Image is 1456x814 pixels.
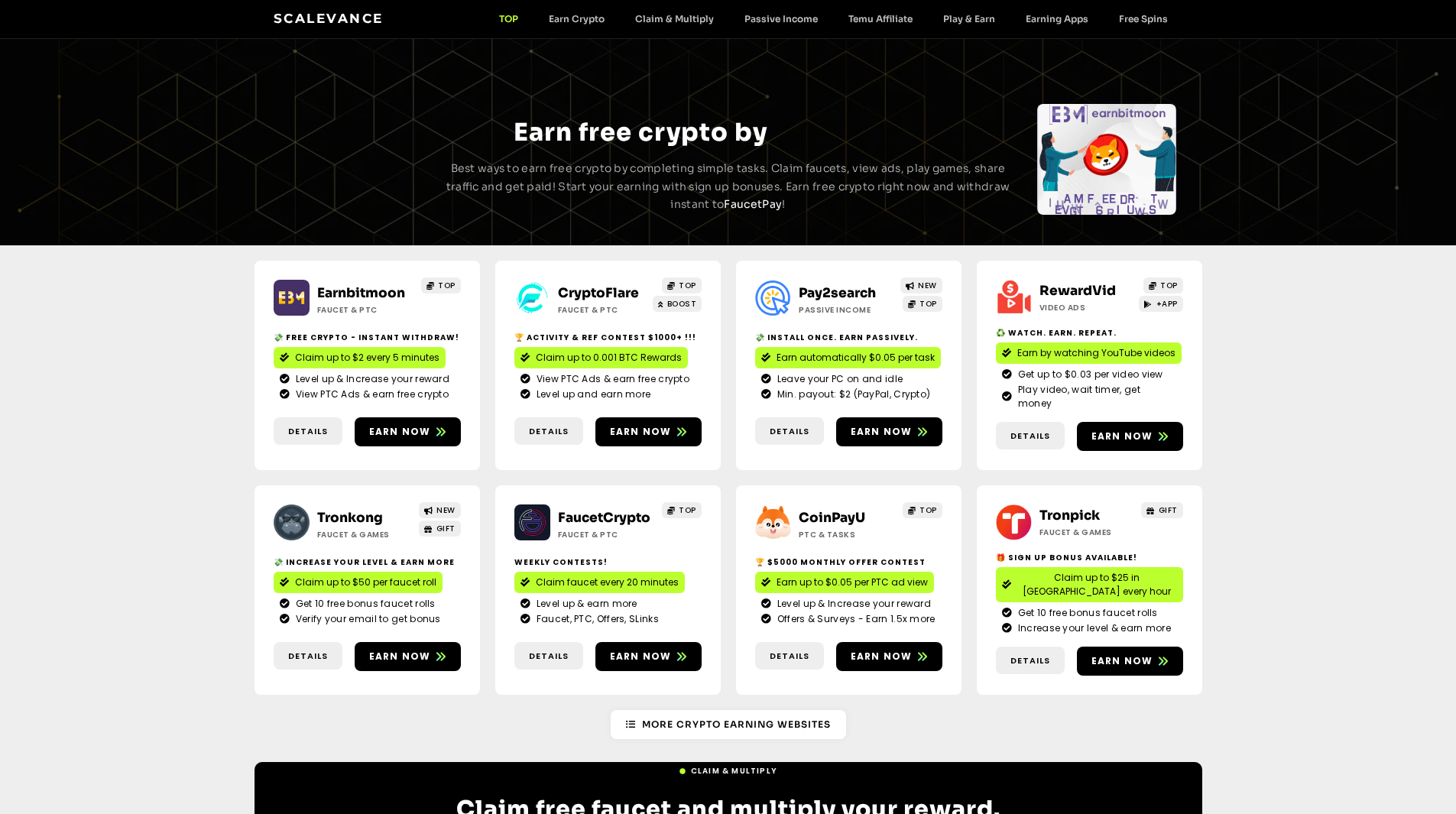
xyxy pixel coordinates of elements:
[295,351,439,365] span: Claim up to $2 every 5 minutes
[1091,430,1153,443] span: Earn now
[533,597,637,611] span: Level up & earn more
[611,710,846,739] a: More Crypto Earning Websites
[996,342,1182,364] a: Earn by watching YouTube videos
[514,556,702,568] h2: Weekly contests!
[274,642,342,670] a: Details
[1010,654,1050,667] span: Details
[317,510,383,526] a: Tronkong
[274,332,461,343] h2: 💸 Free crypto - Instant withdraw!
[355,417,461,446] a: Earn now
[1014,368,1163,381] span: Get up to $0.03 per video view
[799,304,894,316] h2: Passive Income
[1077,422,1183,451] a: Earn now
[653,296,702,312] a: BOOST
[514,417,583,446] a: Details
[662,277,702,293] a: TOP
[533,388,651,401] span: Level up and earn more
[996,422,1065,450] a: Details
[851,650,913,663] span: Earn now
[288,650,328,663] span: Details
[777,351,935,365] span: Earn automatically $0.05 per task
[1139,296,1183,312] a: +APP
[558,510,650,526] a: FaucetCrypto
[514,572,685,593] a: Claim faucet every 20 minutes
[536,351,682,365] span: Claim up to 0.001 BTC Rewards
[1014,606,1158,620] span: Get 10 free bonus faucet rolls
[533,13,620,24] a: Earn Crypto
[317,304,413,316] h2: Faucet & PTC
[421,277,461,293] a: TOP
[1037,104,1176,215] div: Slides
[533,372,689,386] span: View PTC Ads & earn free crypto
[799,285,876,301] a: Pay2search
[436,504,456,516] span: NEW
[755,332,942,343] h2: 💸 Install Once. Earn Passively.
[529,650,569,663] span: Details
[288,425,328,438] span: Details
[610,425,672,439] span: Earn now
[419,502,461,518] a: NEW
[444,160,1013,214] p: Best ways to earn free crypto by completing simple tasks. Claim faucets, view ads, play games, sh...
[1104,13,1183,24] a: Free Spins
[724,197,782,211] strong: FaucetPay
[1017,346,1176,360] span: Earn by watching YouTube videos
[1017,571,1177,598] span: Claim up to $25 in [GEOGRAPHIC_DATA] every hour
[274,572,443,593] a: Claim up to $50 per faucet roll
[484,13,533,24] a: TOP
[558,529,653,540] h2: Faucet & PTC
[1014,621,1171,635] span: Increase your level & earn more
[529,425,569,438] span: Details
[295,576,436,589] span: Claim up to $50 per faucet roll
[903,296,942,312] a: TOP
[484,13,1183,24] nav: Menu
[514,117,767,148] span: Earn free crypto by
[369,650,431,663] span: Earn now
[799,529,894,540] h2: ptc & Tasks
[1160,280,1178,291] span: TOP
[292,388,449,401] span: View PTC Ads & earn free crypto
[996,552,1183,563] h2: 🎁 Sign Up Bonus Available!
[662,502,702,518] a: TOP
[773,597,931,611] span: Level up & Increase your reward
[836,642,942,671] a: Earn now
[777,576,928,589] span: Earn up to $0.05 per PTC ad view
[903,502,942,518] a: TOP
[679,280,696,291] span: TOP
[1156,298,1178,310] span: +APP
[1159,504,1178,516] span: GIFT
[292,597,436,611] span: Get 10 free bonus faucet rolls
[533,612,659,626] span: Faucet, PTC, Offers, SLinks
[770,425,809,438] span: Details
[620,13,729,24] a: Claim & Multiply
[919,504,937,516] span: TOP
[996,647,1065,675] a: Details
[755,642,824,670] a: Details
[1039,283,1116,299] a: RewardVid
[1039,508,1100,524] a: Tronpick
[419,521,461,537] a: GIFT
[292,372,449,386] span: Level up & Increase your reward
[996,327,1183,339] h2: ♻️ Watch. Earn. Repeat.
[919,298,937,310] span: TOP
[558,304,653,316] h2: Faucet & PTC
[1014,383,1177,410] span: Play video, wait timer, get money
[1077,647,1183,676] a: Earn now
[514,347,688,368] a: Claim up to 0.001 BTC Rewards
[292,612,441,626] span: Verify your email to get bonus
[851,425,913,439] span: Earn now
[755,417,824,446] a: Details
[755,572,934,593] a: Earn up to $0.05 per PTC ad view
[274,556,461,568] h2: 💸 Increase your level & earn more
[1010,430,1050,443] span: Details
[996,567,1183,602] a: Claim up to $25 in [GEOGRAPHIC_DATA] every hour
[755,556,942,568] h2: 🏆 $5000 Monthly Offer contest
[770,650,809,663] span: Details
[799,510,865,526] a: CoinPayU
[558,285,639,301] a: CryptoFlare
[836,417,942,446] a: Earn now
[317,285,405,301] a: Earnbitmoon
[369,425,431,439] span: Earn now
[918,280,937,291] span: NEW
[900,277,942,293] a: NEW
[691,765,777,777] span: Claim & Multiply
